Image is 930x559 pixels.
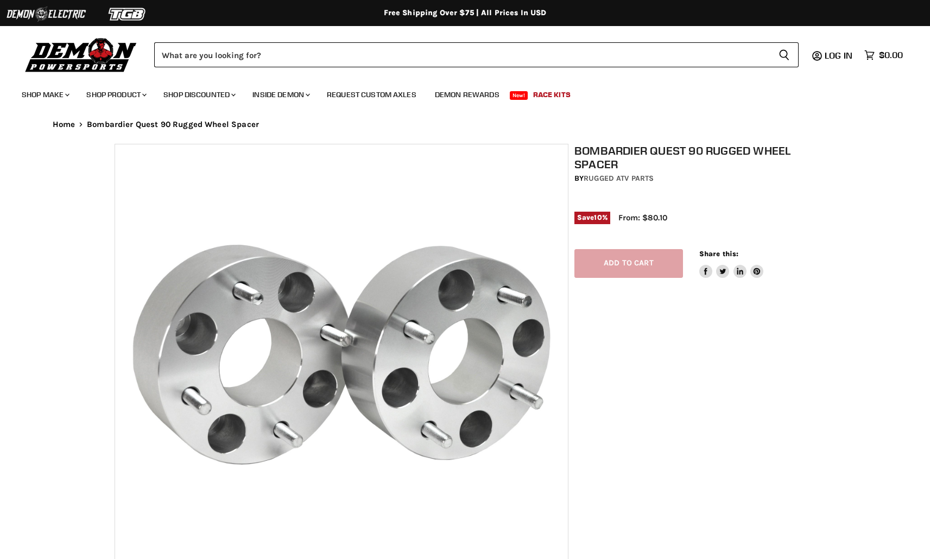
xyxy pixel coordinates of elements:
[14,79,900,106] ul: Main menu
[78,84,153,106] a: Shop Product
[5,4,87,24] img: Demon Electric Logo 2
[525,84,579,106] a: Race Kits
[770,42,799,67] button: Search
[859,47,908,63] a: $0.00
[510,91,528,100] span: New!
[699,249,764,278] aside: Share this:
[31,8,900,18] div: Free Shipping Over $75 | All Prices In USD
[154,42,799,67] form: Product
[820,50,859,60] a: Log in
[14,84,76,106] a: Shop Make
[319,84,425,106] a: Request Custom Axles
[618,213,667,223] span: From: $80.10
[244,84,317,106] a: Inside Demon
[154,42,770,67] input: Search
[584,174,654,183] a: Rugged ATV Parts
[574,212,610,224] span: Save %
[31,120,900,129] nav: Breadcrumbs
[155,84,242,106] a: Shop Discounted
[53,120,75,129] a: Home
[594,213,602,221] span: 10
[574,144,822,171] h1: Bombardier Quest 90 Rugged Wheel Spacer
[699,250,738,258] span: Share this:
[574,173,822,185] div: by
[87,4,168,24] img: TGB Logo 2
[87,120,259,129] span: Bombardier Quest 90 Rugged Wheel Spacer
[22,35,141,74] img: Demon Powersports
[825,50,852,61] span: Log in
[427,84,508,106] a: Demon Rewards
[879,50,903,60] span: $0.00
